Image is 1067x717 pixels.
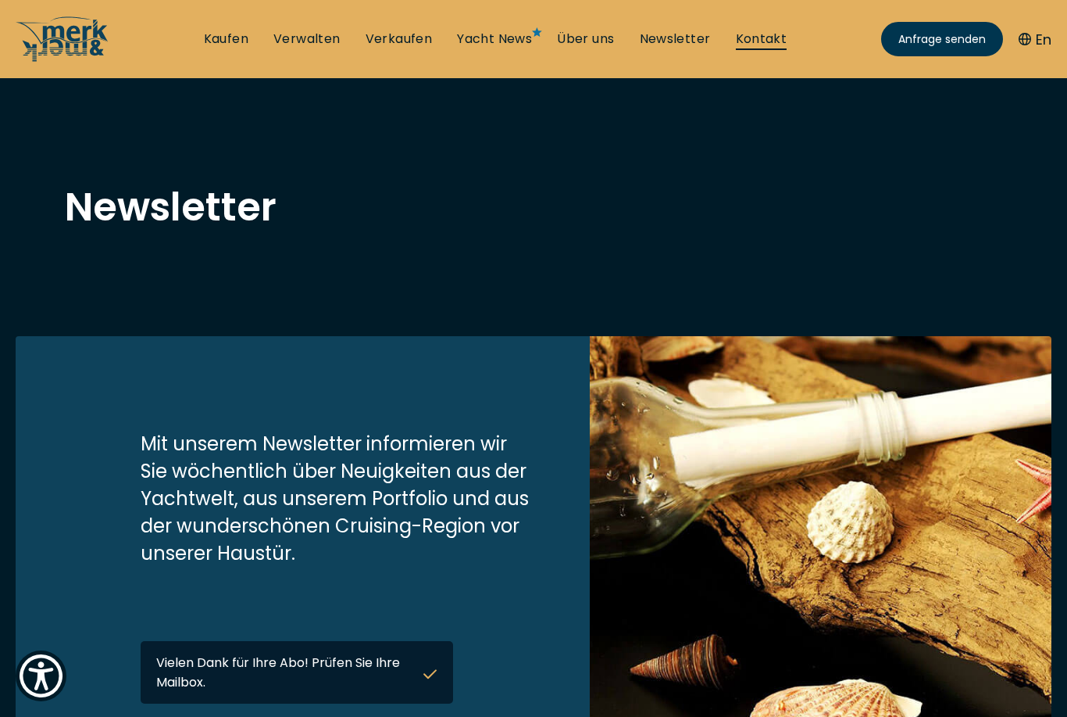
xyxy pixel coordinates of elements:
[1019,29,1051,50] button: En
[898,31,986,48] span: Anfrage senden
[65,188,1002,227] h1: Newsletter
[640,30,711,48] a: Newsletter
[881,22,1003,56] a: Anfrage senden
[273,30,341,48] a: Verwalten
[156,653,406,692] span: Vielen Dank für Ihre Abo! Prüfen Sie Ihre Mailbox.
[736,30,787,48] a: Kontakt
[366,30,433,48] a: Verkaufen
[557,30,614,48] a: Über uns
[141,430,535,567] p: Mit unserem Newsletter informieren wir Sie wöchentlich über Neuigkeiten aus der Yachtwelt, aus un...
[16,651,66,701] button: Show Accessibility Preferences
[457,30,532,48] a: Yacht News
[204,30,248,48] a: Kaufen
